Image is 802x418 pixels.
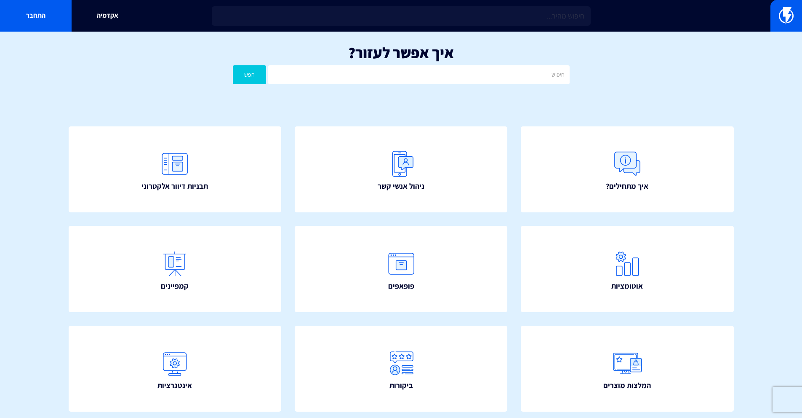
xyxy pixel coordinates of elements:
span: המלצות מוצרים [603,380,651,391]
a: אינטגרציות [69,326,282,412]
input: חיפוש מהיר... [212,6,591,26]
span: איך מתחילים? [606,181,648,192]
a: קמפיינים [69,226,282,312]
span: תבניות דיוור אלקטרוני [141,181,208,192]
span: קמפיינים [161,281,189,292]
h1: איך אפשר לעזור? [13,44,789,61]
span: אוטומציות [611,281,643,292]
button: חפש [233,65,266,84]
span: אינטגרציות [157,380,192,391]
a: תבניות דיוור אלקטרוני [69,126,282,213]
span: ניהול אנשי קשר [378,181,424,192]
input: חיפוש [268,65,569,84]
a: אוטומציות [521,226,734,312]
span: פופאפים [388,281,414,292]
span: ביקורות [389,380,413,391]
a: ניהול אנשי קשר [295,126,508,213]
a: ביקורות [295,326,508,412]
a: איך מתחילים? [521,126,734,213]
a: המלצות מוצרים [521,326,734,412]
a: פופאפים [295,226,508,312]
